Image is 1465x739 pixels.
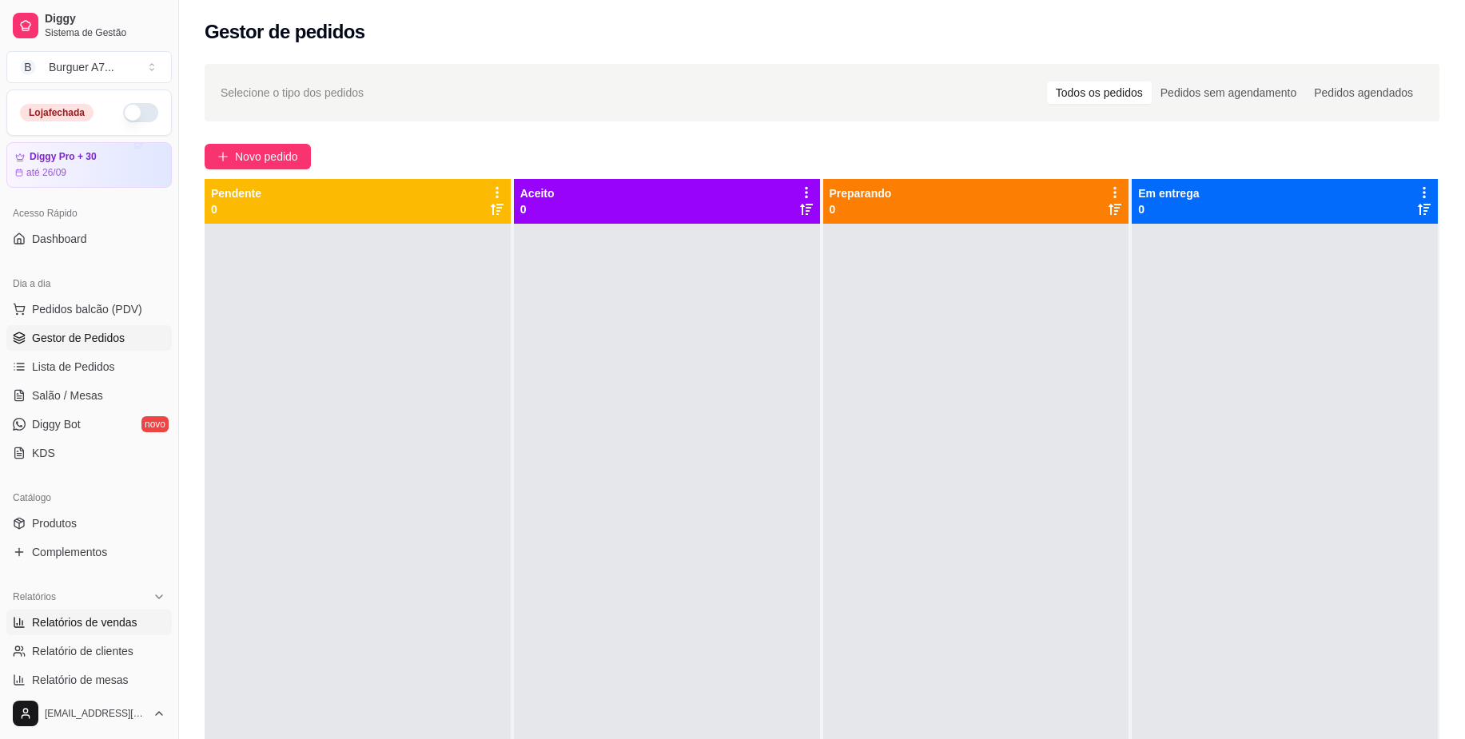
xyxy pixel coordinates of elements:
span: Gestor de Pedidos [32,330,125,346]
a: Complementos [6,539,172,565]
span: Lista de Pedidos [32,359,115,375]
span: Relatórios de vendas [32,614,137,630]
span: Sistema de Gestão [45,26,165,39]
span: Relatório de clientes [32,643,133,659]
span: Selecione o tipo dos pedidos [221,84,364,101]
article: até 26/09 [26,166,66,179]
span: Novo pedido [235,148,298,165]
div: Acesso Rápido [6,201,172,226]
span: KDS [32,445,55,461]
h2: Gestor de pedidos [205,19,365,45]
span: Dashboard [32,231,87,247]
p: 0 [830,201,892,217]
p: 0 [211,201,261,217]
a: Relatório de clientes [6,638,172,664]
a: Diggy Botnovo [6,411,172,437]
button: Novo pedido [205,144,311,169]
span: B [20,59,36,75]
span: Relatórios [13,590,56,603]
a: KDS [6,440,172,466]
span: Relatório de mesas [32,672,129,688]
div: Burguer A7 ... [49,59,114,75]
span: plus [217,151,229,162]
a: Salão / Mesas [6,383,172,408]
p: Em entrega [1138,185,1199,201]
button: Select a team [6,51,172,83]
article: Diggy Pro + 30 [30,151,97,163]
button: Alterar Status [123,103,158,122]
p: Aceito [520,185,555,201]
a: Dashboard [6,226,172,252]
span: Pedidos balcão (PDV) [32,301,142,317]
a: Produtos [6,511,172,536]
div: Pedidos sem agendamento [1152,81,1305,104]
a: DiggySistema de Gestão [6,6,172,45]
a: Relatórios de vendas [6,610,172,635]
a: Gestor de Pedidos [6,325,172,351]
span: Produtos [32,515,77,531]
p: Preparando [830,185,892,201]
button: [EMAIL_ADDRESS][DOMAIN_NAME] [6,694,172,733]
span: [EMAIL_ADDRESS][DOMAIN_NAME] [45,707,146,720]
div: Catálogo [6,485,172,511]
a: Lista de Pedidos [6,354,172,379]
div: Loja fechada [20,104,94,121]
span: Diggy [45,12,165,26]
span: Diggy Bot [32,416,81,432]
a: Relatório de mesas [6,667,172,693]
div: Pedidos agendados [1305,81,1422,104]
a: Diggy Pro + 30até 26/09 [6,142,172,188]
p: 0 [1138,201,1199,217]
span: Salão / Mesas [32,387,103,403]
button: Pedidos balcão (PDV) [6,296,172,322]
p: Pendente [211,185,261,201]
div: Todos os pedidos [1047,81,1152,104]
div: Dia a dia [6,271,172,296]
span: Complementos [32,544,107,560]
p: 0 [520,201,555,217]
